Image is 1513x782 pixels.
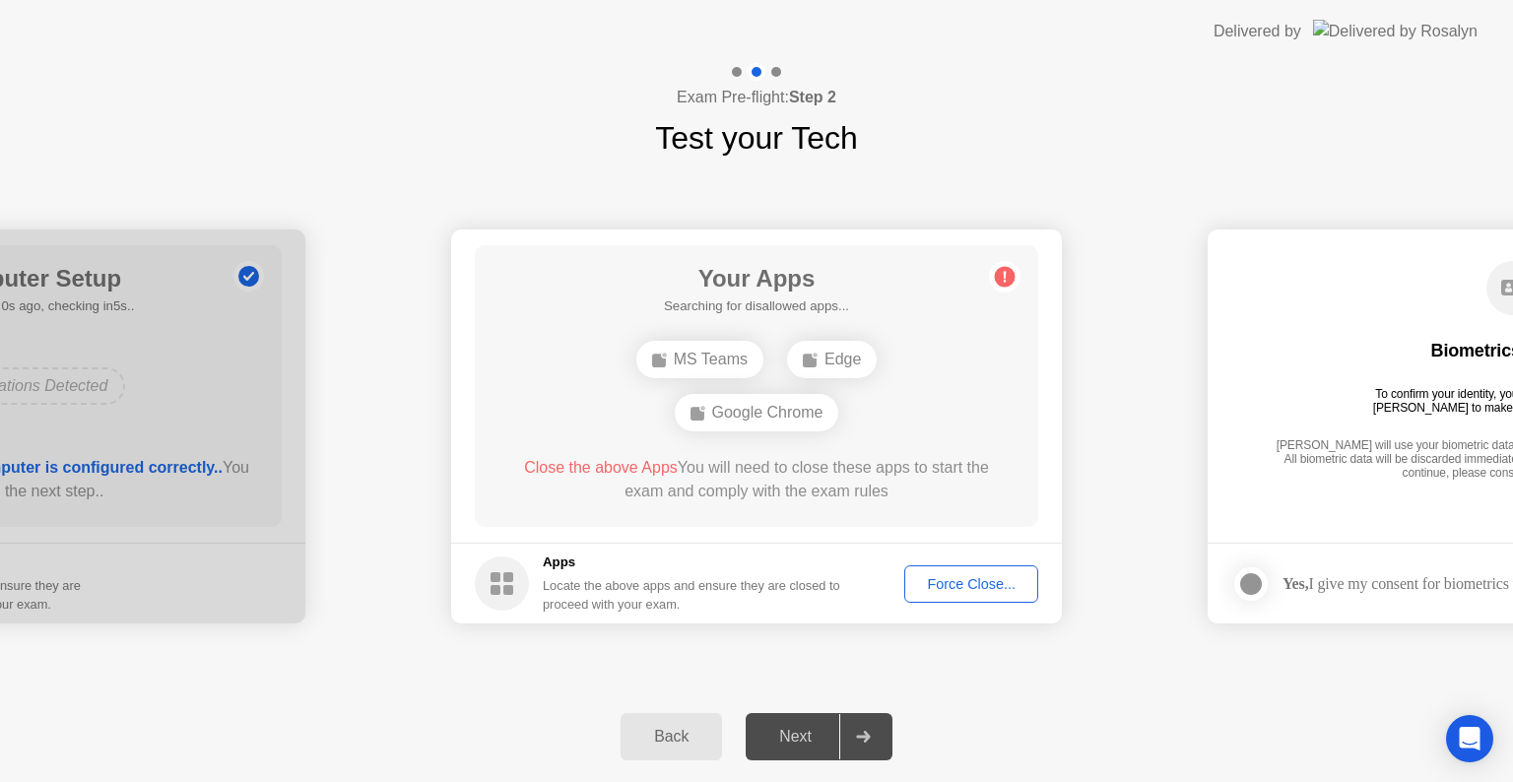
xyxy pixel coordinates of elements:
[746,713,892,760] button: Next
[904,565,1038,603] button: Force Close...
[543,576,841,614] div: Locate the above apps and ensure they are closed to proceed with your exam.
[621,713,722,760] button: Back
[664,296,849,316] h5: Searching for disallowed apps...
[1283,575,1308,592] strong: Yes,
[655,114,858,162] h1: Test your Tech
[636,341,763,378] div: MS Teams
[503,456,1011,503] div: You will need to close these apps to start the exam and comply with the exam rules
[524,459,678,476] span: Close the above Apps
[626,728,716,746] div: Back
[664,261,849,296] h1: Your Apps
[1313,20,1478,42] img: Delivered by Rosalyn
[677,86,836,109] h4: Exam Pre-flight:
[789,89,836,105] b: Step 2
[675,394,839,431] div: Google Chrome
[543,553,841,572] h5: Apps
[787,341,877,378] div: Edge
[1214,20,1301,43] div: Delivered by
[911,576,1031,592] div: Force Close...
[1446,715,1493,762] div: Open Intercom Messenger
[752,728,839,746] div: Next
